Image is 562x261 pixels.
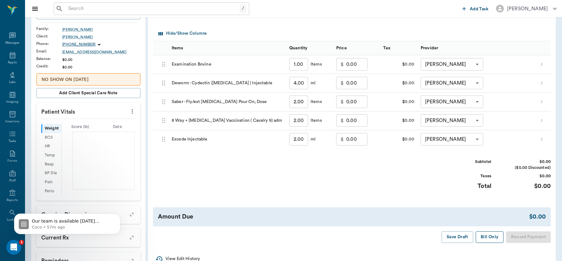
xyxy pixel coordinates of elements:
button: more [538,59,545,70]
div: Family : [36,26,62,32]
input: 0.00 [346,133,367,145]
div: Items [308,117,322,124]
div: Resp [41,160,61,169]
div: Date [99,124,136,130]
button: Add client Special Care Note [36,88,140,98]
div: Items [169,41,286,55]
button: Select columns [157,29,208,38]
a: [PERSON_NAME] [62,34,140,40]
p: $ [341,135,344,143]
div: $0.00 [504,182,551,191]
div: Staff [9,178,16,183]
div: Appts [8,60,17,65]
div: Credit : [36,63,62,69]
div: Price [333,41,380,55]
div: Provider [421,39,438,57]
div: Items [308,99,322,105]
p: $ [341,117,344,124]
div: Tax [383,39,390,57]
div: Weight [41,124,61,133]
div: [PERSON_NAME] [421,133,483,145]
div: ml [308,136,316,142]
button: more [127,106,137,117]
p: [PHONE_NUMBER] [62,42,95,47]
div: $0.00 [62,64,140,70]
div: Forms [8,159,17,163]
div: [PERSON_NAME] [507,5,548,12]
div: [PERSON_NAME] [421,58,483,71]
div: Total [444,182,491,191]
div: Taxes [444,173,491,179]
div: Provider [418,41,535,55]
input: 0.00 [346,96,367,108]
button: Add Task [460,3,491,14]
button: more [538,96,545,107]
div: $0.00 [380,74,418,93]
p: NO SHOW ON [DATE] [42,76,135,83]
div: Saber - Fly/ext [MEDICAL_DATA] Pour On, Dose [169,93,286,111]
button: more [538,115,545,126]
div: $0.00 [380,111,418,130]
div: Score ( lb ) [62,124,99,130]
div: $0.00 [529,212,546,221]
div: Pain [41,178,61,187]
p: Patient Vitals [36,103,140,119]
div: Inventory [5,119,19,124]
div: Phone : [36,41,62,47]
button: Bill Only [476,231,504,243]
div: $0.00 [504,173,551,179]
button: [PERSON_NAME] [491,3,562,14]
div: Email : [36,48,62,54]
div: Quantity [286,41,333,55]
span: 1 [19,240,24,245]
div: BCS [41,133,61,142]
div: Messages [5,41,20,45]
input: 0.00 [346,77,367,89]
button: more [538,78,545,88]
div: Quantity [289,39,307,57]
button: Close drawer [29,2,41,15]
button: message [372,60,376,69]
div: Balance : [36,56,62,62]
div: Items [172,39,183,57]
div: [EMAIL_ADDRESS][DOMAIN_NAME] [62,49,140,55]
div: Deworm - Cydectin ([MEDICAL_DATA] ) Injectable [169,74,286,93]
p: $ [341,98,344,106]
div: Temp [41,151,61,160]
div: HR [41,142,61,151]
div: $0.00 [380,93,418,111]
div: Excede Injectable [169,130,286,149]
div: Subtotal [444,159,491,165]
p: $ [341,79,344,87]
div: 8 Way + [MEDICAL_DATA] Vaccination ( Cavalry 9) adm [169,111,286,130]
div: Price [336,39,347,57]
div: $0.00 [380,55,418,74]
input: 0.00 [346,58,367,71]
div: Tasks [8,139,16,144]
a: [PERSON_NAME] [62,27,140,32]
div: ($0.00 Discounted) [504,165,551,171]
div: [PERSON_NAME] [421,77,483,89]
input: Search [66,4,240,13]
button: message [372,78,376,88]
button: Save Draft [442,231,473,243]
div: Items [308,61,322,67]
div: Client : [36,33,62,39]
div: Reports [7,198,18,203]
button: more [538,134,545,145]
span: Add client Special Care Note [59,90,118,96]
div: Tax [380,41,418,55]
div: Amount Due [158,212,529,221]
div: $0.00 [62,57,140,62]
div: $0.00 [504,159,551,165]
iframe: Intercom notifications message [5,200,130,244]
div: / [240,4,246,13]
button: message [372,97,376,106]
div: $0.00 [380,130,418,149]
